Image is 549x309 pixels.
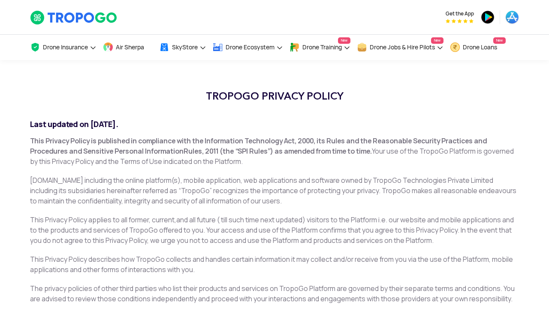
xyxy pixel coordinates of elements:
[30,119,519,130] h2: Last updated on [DATE].
[446,19,474,23] img: App Raking
[446,10,474,17] span: Get the App
[103,35,153,60] a: Air Sherpa
[481,10,495,24] img: ic_playstore.png
[338,37,350,44] span: New
[30,10,118,25] img: TropoGo Logo
[213,35,283,60] a: Drone Ecosystem
[463,44,497,51] span: Drone Loans
[159,35,206,60] a: SkyStore
[30,136,487,156] strong: This Privacy Policy is published in compliance with the Information Technology Act, 2000, its Rul...
[226,44,274,51] span: Drone Ecosystem
[30,254,519,275] p: This Privacy Policy describes how TropoGo collects and handles certain information it may collect...
[357,35,443,60] a: Drone Jobs & Hire PilotsNew
[30,35,97,60] a: Drone Insurance
[30,215,519,246] p: This Privacy Policy applies to all former, current,and all future ( till such time next updated) ...
[302,44,342,51] span: Drone Training
[493,37,506,44] span: New
[43,44,88,51] span: Drone Insurance
[450,35,506,60] a: Drone LoansNew
[172,44,198,51] span: SkyStore
[30,284,519,304] p: The privacy policies of other third parties who list their products and services on TropoGo Platf...
[116,44,144,51] span: Air Sherpa
[431,37,443,44] span: New
[505,10,519,24] img: ic_appstore.png
[290,35,350,60] a: Drone TrainingNew
[30,136,519,167] p: Your use of the TropoGo Platform is governed by this Privacy Policy and the Terms of Use indicate...
[370,44,435,51] span: Drone Jobs & Hire Pilots
[30,176,519,206] p: [DOMAIN_NAME] including the online platform(s), mobile application, web applications and software...
[30,86,519,106] h1: TROPOGO PRIVACY POLICY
